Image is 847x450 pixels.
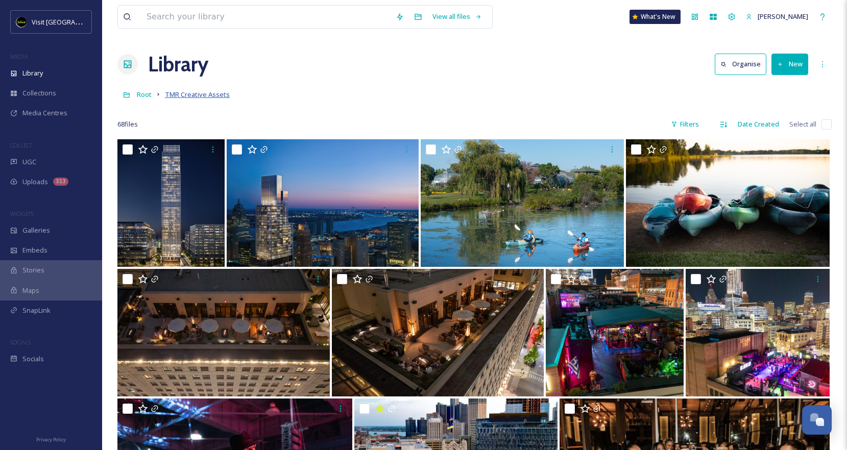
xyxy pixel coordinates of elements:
img: ext_1753134004.684889_cfalsettiphoto@gmail.com-DJI_0253.jpg [117,269,330,396]
img: ext_1752091242.902484_cfalsettiphoto@gmail.com-DJI_0626.jpg [686,269,830,396]
img: ext_1753133998.654678_cfalsettiphoto@gmail.com-DJI_0271.jpg [332,269,544,396]
a: Library [148,49,208,80]
img: ext_1753539621.450446_exploremichiganmore@gmail.com-Stony Creek-33.jpg [626,139,830,267]
span: 68 file s [117,119,138,129]
a: View all files [427,7,487,27]
span: Collections [22,88,56,98]
img: ext_1753109250.546007_cfalsettiphoto@gmail.com-DJI_0777.jpg [546,269,684,396]
input: Search your library [141,6,391,28]
span: [PERSON_NAME] [758,12,808,21]
span: Galleries [22,226,50,235]
span: WIDGETS [10,210,34,217]
div: 313 [53,178,68,186]
button: Organise [715,54,766,74]
span: Maps [22,286,39,295]
span: SnapLink [22,306,51,315]
button: Open Chat [802,405,832,435]
div: Filters [666,114,704,134]
span: MEDIA [10,53,28,60]
a: Root [137,88,152,101]
a: Privacy Policy [36,433,66,445]
span: Media Centres [22,108,67,118]
span: TMR Creative Assets [165,90,230,99]
a: What's New [630,10,681,24]
span: Visit [GEOGRAPHIC_DATA] [32,17,111,27]
span: Socials [22,354,44,364]
a: Organise [715,54,771,74]
span: Uploads [22,177,48,187]
span: Embeds [22,245,47,255]
img: Hudsons-ExteriorResiHero-20240328.jpg [117,139,225,267]
span: Privacy Policy [36,436,66,443]
div: Date Created [733,114,784,134]
span: Library [22,68,43,78]
a: [PERSON_NAME] [741,7,813,27]
span: Stories [22,265,44,275]
span: Root [137,90,152,99]
span: UGC [22,157,36,167]
span: Select all [789,119,816,129]
img: VISIT%20DETROIT%20LOGO%20-%20BLACK%20BACKGROUND.png [16,17,27,27]
span: COLLECT [10,141,32,149]
span: SOCIALS [10,338,31,346]
button: New [771,54,808,74]
img: Hudsons-ExteriorResiTopofTower-20240327-002.jpg [227,139,419,267]
img: ext_1755791481.938835_brandon@vannocreative.com-DSC02850.jpg [421,139,624,267]
a: TMR Creative Assets [165,88,230,101]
